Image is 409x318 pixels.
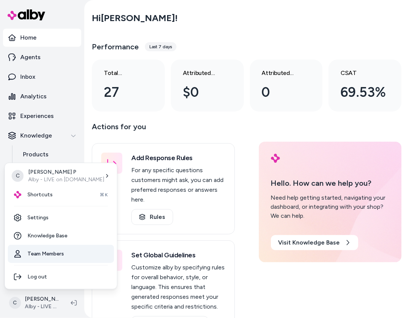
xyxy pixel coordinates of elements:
[12,170,24,182] span: C
[27,191,53,199] span: Shortcuts
[27,232,67,240] span: Knowledge Base
[8,245,114,263] a: Team Members
[8,268,114,286] div: Log out
[14,191,21,199] img: alby Logo
[28,176,104,183] p: Alby - LIVE on [DOMAIN_NAME]
[28,168,104,176] p: [PERSON_NAME] P
[100,192,108,198] span: ⌘K
[8,209,114,227] a: Settings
